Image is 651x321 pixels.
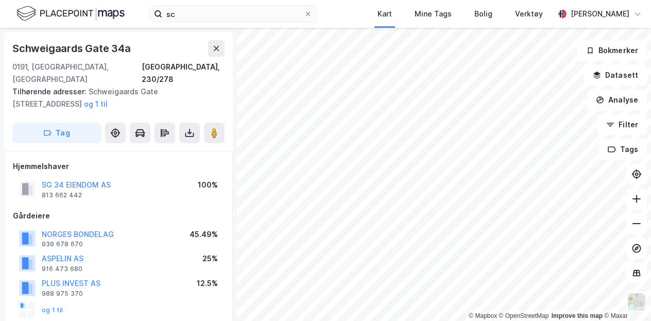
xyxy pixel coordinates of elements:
[599,139,647,160] button: Tags
[12,123,101,143] button: Tag
[474,8,492,20] div: Bolig
[584,65,647,86] button: Datasett
[12,86,216,110] div: Schweigaards Gate [STREET_ADDRESS]
[415,8,452,20] div: Mine Tags
[597,114,647,135] button: Filter
[42,265,82,273] div: 916 473 680
[469,312,497,319] a: Mapbox
[599,272,651,321] iframe: Chat Widget
[12,61,142,86] div: 0191, [GEOGRAPHIC_DATA], [GEOGRAPHIC_DATA]
[587,90,647,110] button: Analyse
[190,228,218,241] div: 45.49%
[515,8,543,20] div: Verktøy
[202,252,218,265] div: 25%
[162,6,304,22] input: Søk på adresse, matrikkel, gårdeiere, leietakere eller personer
[197,277,218,290] div: 12.5%
[571,8,629,20] div: [PERSON_NAME]
[12,87,89,96] span: Tilhørende adresser:
[42,290,83,298] div: 988 975 370
[552,312,603,319] a: Improve this map
[378,8,392,20] div: Kart
[42,240,83,248] div: 939 678 670
[577,40,647,61] button: Bokmerker
[499,312,549,319] a: OpenStreetMap
[13,210,224,222] div: Gårdeiere
[42,191,82,199] div: 813 662 442
[12,40,133,57] div: Schweigaards Gate 34a
[16,5,125,23] img: logo.f888ab2527a4732fd821a326f86c7f29.svg
[198,179,218,191] div: 100%
[599,272,651,321] div: Kontrollprogram for chat
[142,61,225,86] div: [GEOGRAPHIC_DATA], 230/278
[13,160,224,173] div: Hjemmelshaver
